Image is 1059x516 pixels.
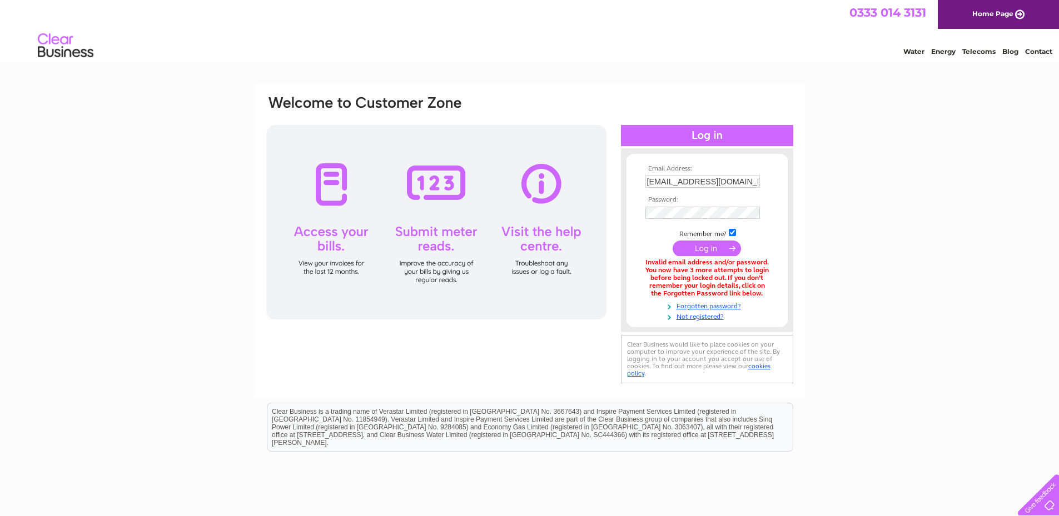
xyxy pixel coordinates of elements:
[1025,47,1052,56] a: Contact
[643,196,772,204] th: Password:
[962,47,996,56] a: Telecoms
[627,362,770,377] a: cookies policy
[849,6,926,19] a: 0333 014 3131
[267,6,793,54] div: Clear Business is a trading name of Verastar Limited (registered in [GEOGRAPHIC_DATA] No. 3667643...
[645,310,772,321] a: Not registered?
[903,47,924,56] a: Water
[643,165,772,173] th: Email Address:
[673,241,741,256] input: Submit
[1002,47,1018,56] a: Blog
[643,227,772,238] td: Remember me?
[621,335,793,383] div: Clear Business would like to place cookies on your computer to improve your experience of the sit...
[931,47,956,56] a: Energy
[645,259,769,297] div: Invalid email address and/or password. You now have 3 more attempts to login before being locked ...
[37,29,94,63] img: logo.png
[645,300,772,310] a: Forgotten password?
